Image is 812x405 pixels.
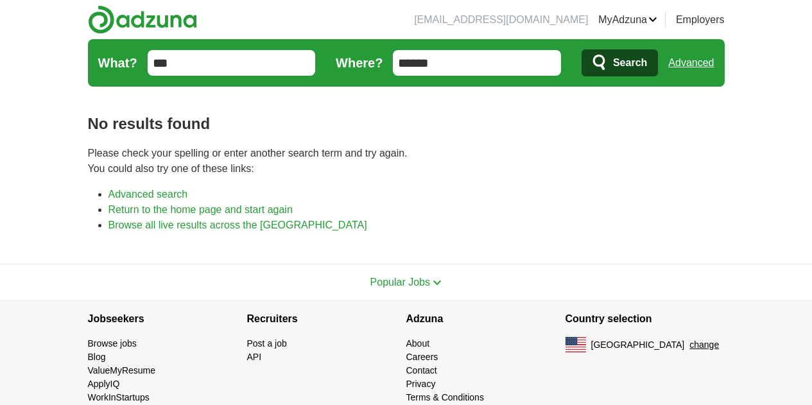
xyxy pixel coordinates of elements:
a: Blog [88,352,106,362]
a: ValueMyResume [88,365,156,375]
a: Careers [406,352,438,362]
li: [EMAIL_ADDRESS][DOMAIN_NAME] [414,12,588,28]
a: Browse all live results across the [GEOGRAPHIC_DATA] [108,220,367,230]
a: Post a job [247,338,287,349]
a: Advanced search [108,189,188,200]
h4: Country selection [566,301,725,337]
a: API [247,352,262,362]
a: Privacy [406,379,436,389]
a: Contact [406,365,437,375]
img: Adzuna logo [88,5,197,34]
button: change [689,338,719,352]
h1: No results found [88,112,725,135]
span: Popular Jobs [370,277,430,288]
span: Search [613,50,647,76]
a: Advanced [668,50,714,76]
img: US flag [566,337,586,352]
a: Browse jobs [88,338,137,349]
a: ApplyIQ [88,379,120,389]
a: WorkInStartups [88,392,150,402]
img: toggle icon [433,280,442,286]
p: Please check your spelling or enter another search term and try again. You could also try one of ... [88,146,725,177]
label: Where? [336,53,383,73]
button: Search [582,49,658,76]
label: What? [98,53,137,73]
a: About [406,338,430,349]
a: Terms & Conditions [406,392,484,402]
a: Return to the home page and start again [108,204,293,215]
a: MyAdzuna [598,12,657,28]
span: [GEOGRAPHIC_DATA] [591,338,685,352]
a: Employers [676,12,725,28]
